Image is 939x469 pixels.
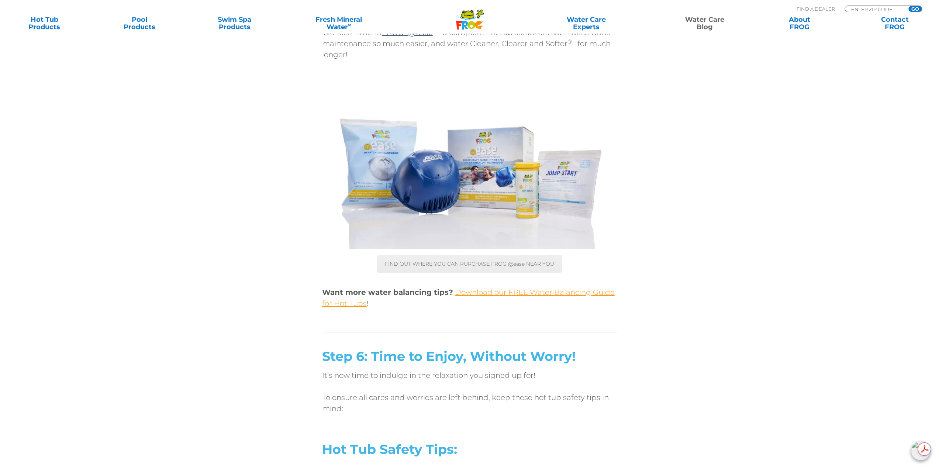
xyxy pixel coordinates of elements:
[763,16,836,31] a: AboutFROG
[404,27,408,34] sup: ®
[322,441,457,457] span: Hot Tub Safety Tips:
[377,255,562,273] a: FIND OUT WHERE YOU CAN PURCHASE FROG @ease NEAR YOU
[526,16,646,31] a: Water CareExperts
[322,370,617,381] p: It’s now time to indulge in the relaxation you signed up for!
[858,16,932,31] a: ContactFROG
[322,27,617,60] p: We recommend – a complete hot tub sanitizer that makes water maintenance so much easier, and wate...
[433,27,437,34] sup: ®
[322,77,617,249] img: FROG @ease Floating System
[850,6,900,12] input: Zip Code Form
[667,16,741,31] a: Water CareBlog
[348,22,351,28] sup: ∞
[293,16,385,31] a: Fresh MineralWater∞
[322,288,453,297] strong: Want more water balancing tips?
[797,6,835,12] p: Find A Dealer
[197,16,271,31] a: Swim SpaProducts
[322,287,617,309] p: !
[322,348,576,364] span: Step 6: Time to Enjoy, Without Worry!
[567,38,572,45] sup: ®
[908,6,922,12] input: GO
[7,16,81,31] a: Hot TubProducts
[322,288,615,308] a: Download our FREE Water Balancing Guide for Hot Tubs
[322,392,617,414] p: To ensure all cares and worries are left behind, keep these hot tub safety tips in mind:
[911,441,930,460] img: openIcon
[103,16,176,31] a: PoolProducts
